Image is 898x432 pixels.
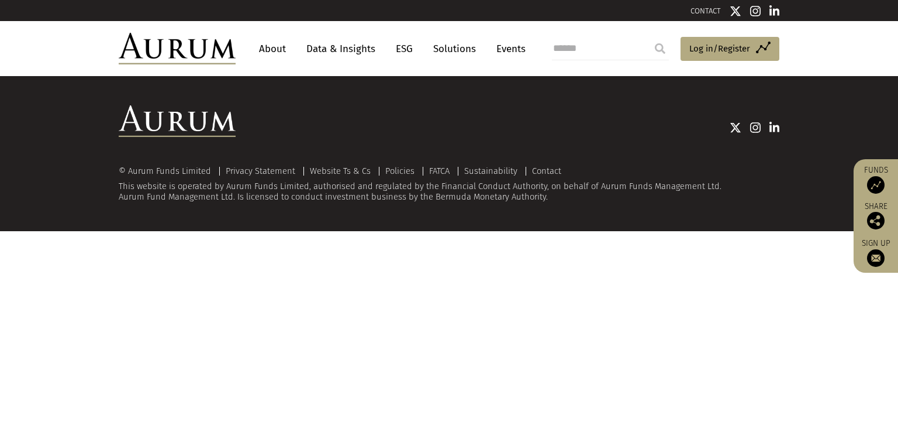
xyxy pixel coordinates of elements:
[464,166,517,176] a: Sustainability
[429,166,450,176] a: FATCA
[750,5,761,17] img: Instagram icon
[119,33,236,64] img: Aurum
[681,37,779,61] a: Log in/Register
[532,166,561,176] a: Contact
[119,167,217,176] div: © Aurum Funds Limited
[427,38,482,60] a: Solutions
[119,105,236,137] img: Aurum Logo
[301,38,381,60] a: Data & Insights
[253,38,292,60] a: About
[769,122,780,133] img: Linkedin icon
[730,122,741,133] img: Twitter icon
[119,166,779,202] div: This website is operated by Aurum Funds Limited, authorised and regulated by the Financial Conduc...
[648,37,672,60] input: Submit
[390,38,419,60] a: ESG
[769,5,780,17] img: Linkedin icon
[689,42,750,56] span: Log in/Register
[859,203,892,229] div: Share
[750,122,761,133] img: Instagram icon
[310,166,371,176] a: Website Ts & Cs
[867,176,885,194] img: Access Funds
[859,165,892,194] a: Funds
[730,5,741,17] img: Twitter icon
[491,38,526,60] a: Events
[867,212,885,229] img: Share this post
[690,6,721,15] a: CONTACT
[385,166,415,176] a: Policies
[226,166,295,176] a: Privacy Statement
